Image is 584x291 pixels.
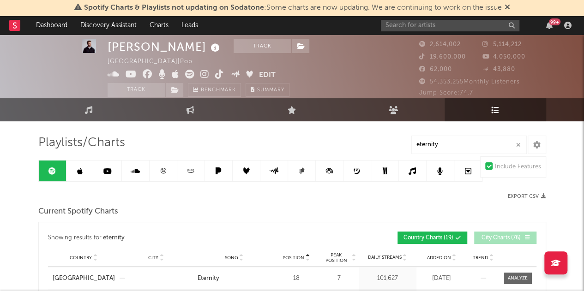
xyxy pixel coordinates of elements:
span: 4,050,000 [482,54,525,60]
div: [GEOGRAPHIC_DATA] | Pop [108,56,203,67]
a: Benchmark [188,83,241,97]
span: Dismiss [505,4,510,12]
a: Charts [143,16,175,35]
span: City [148,255,158,261]
span: City Charts ( 76 ) [480,235,523,241]
button: 99+ [546,22,553,29]
button: Track [234,39,291,53]
span: Peak Position [322,252,351,263]
button: Export CSV [508,194,546,199]
span: 54,353,255 Monthly Listeners [419,79,520,85]
span: 2,614,002 [419,42,461,48]
div: Showing results for [48,232,292,244]
span: 5,114,212 [482,42,522,48]
div: Include Features [495,161,541,172]
span: 19,600,000 [419,54,466,60]
span: Country [70,255,92,261]
a: [GEOGRAPHIC_DATA] [53,274,115,283]
a: Discovery Assistant [74,16,143,35]
div: 99 + [549,18,560,25]
div: 7 [322,274,356,283]
button: Country Charts(19) [397,232,467,244]
span: : Some charts are now updating. We are continuing to work on the issue [84,4,502,12]
span: Benchmark [201,85,236,96]
div: [PERSON_NAME] [108,39,222,54]
span: Song [225,255,238,261]
input: Search for artists [381,20,519,31]
span: Jump Score: 74.7 [419,90,473,96]
div: 18 [276,274,317,283]
span: 62,000 [419,66,452,72]
button: City Charts(76) [474,232,536,244]
button: Summary [246,83,289,97]
a: Eternity [198,274,271,283]
a: Leads [175,16,205,35]
span: Country Charts ( 19 ) [403,235,453,241]
span: Added On [427,255,451,261]
div: 101,627 [361,274,414,283]
span: Playlists/Charts [38,137,125,148]
span: Daily Streams [368,254,402,261]
span: Summary [257,88,284,93]
span: Position [283,255,304,261]
span: Current Spotify Charts [38,206,118,217]
a: Dashboard [30,16,74,35]
button: Track [108,83,165,97]
div: Eternity [198,274,219,283]
span: Spotify Charts & Playlists not updating on Sodatone [84,4,264,12]
button: Edit [259,70,276,81]
div: eternity [103,232,125,243]
span: 43,880 [482,66,515,72]
span: Trend [473,255,488,261]
input: Search Playlists/Charts [411,136,527,154]
div: [DATE] [419,274,465,283]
